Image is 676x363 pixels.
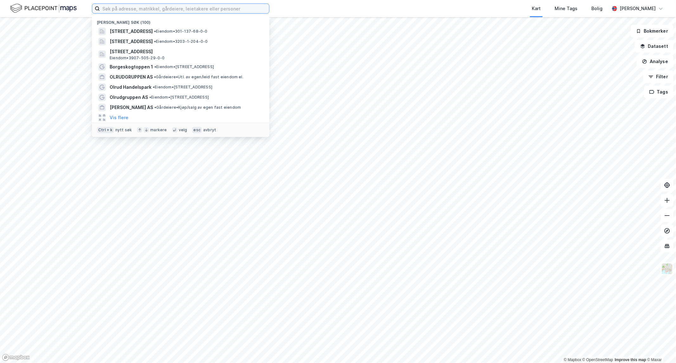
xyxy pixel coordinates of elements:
div: velg [179,127,187,133]
input: Søk på adresse, matrikkel, gårdeiere, leietakere eller personer [100,4,269,13]
span: Gårdeiere • Kjøp/salg av egen fast eiendom [154,105,241,110]
div: [PERSON_NAME] [620,5,656,12]
div: esc [192,127,202,133]
span: [PERSON_NAME] AS [110,104,153,111]
button: Vis flere [110,114,128,121]
div: Ctrl + k [97,127,114,133]
span: Eiendom • [STREET_ADDRESS] [149,95,209,100]
span: Eiendom • 301-137-68-0-0 [154,29,208,34]
span: • [154,64,156,69]
span: Olrudgruppen AS [110,94,148,101]
span: • [154,105,156,110]
span: Eiendom • 3907-505-29-0-0 [110,55,165,61]
span: [STREET_ADDRESS] [110,48,262,55]
div: Kart [532,5,541,12]
div: Bolig [591,5,602,12]
span: • [154,75,156,79]
iframe: Chat Widget [644,333,676,363]
div: markere [150,127,167,133]
img: logo.f888ab2527a4732fd821a326f86c7f29.svg [10,3,77,14]
span: • [154,29,156,34]
div: nytt søk [115,127,132,133]
span: Olrud Handelspark [110,83,151,91]
div: Mine Tags [555,5,577,12]
span: Borgeskogtoppen 1 [110,63,153,71]
span: Eiendom • [STREET_ADDRESS] [153,85,212,90]
div: [PERSON_NAME] søk (100) [92,15,269,26]
div: avbryt [203,127,216,133]
span: Eiendom • 3203-1-204-0-0 [154,39,208,44]
span: Gårdeiere • Utl. av egen/leid fast eiendom el. [154,75,243,80]
span: • [153,85,155,89]
span: Eiendom • [STREET_ADDRESS] [154,64,214,69]
span: [STREET_ADDRESS] [110,28,153,35]
span: • [149,95,151,100]
span: • [154,39,156,44]
span: OLRUDGRUPPEN AS [110,73,153,81]
span: [STREET_ADDRESS] [110,38,153,45]
div: Kontrollprogram for chat [644,333,676,363]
